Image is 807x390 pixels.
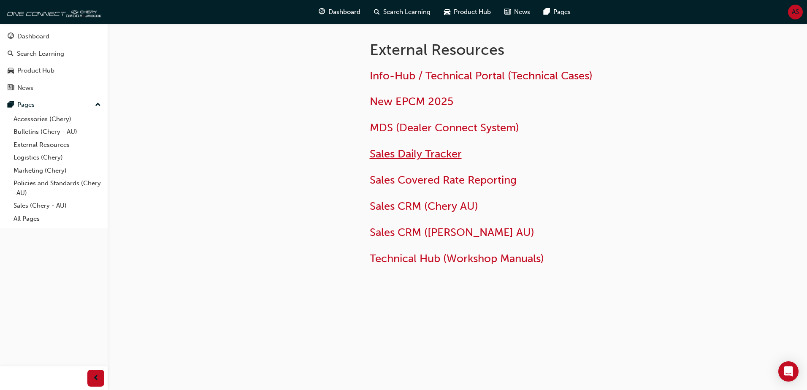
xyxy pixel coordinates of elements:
[374,7,380,17] span: search-icon
[504,7,511,17] span: news-icon
[10,199,104,212] a: Sales (Chery - AU)
[3,46,104,62] a: Search Learning
[8,101,14,109] span: pages-icon
[370,95,453,108] a: New EPCM 2025
[10,164,104,177] a: Marketing (Chery)
[370,41,647,59] h1: External Resources
[444,7,450,17] span: car-icon
[454,7,491,17] span: Product Hub
[370,121,519,134] a: MDS (Dealer Connect System)
[319,7,325,17] span: guage-icon
[10,212,104,225] a: All Pages
[370,200,478,213] a: Sales CRM (Chery AU)
[370,69,593,82] a: Info-Hub / Technical Portal (Technical Cases)
[93,373,99,384] span: prev-icon
[514,7,530,17] span: News
[792,7,799,17] span: AS
[370,252,544,265] a: Technical Hub (Workshop Manuals)
[370,147,462,160] a: Sales Daily Tracker
[10,138,104,152] a: External Resources
[8,84,14,92] span: news-icon
[370,226,534,239] a: Sales CRM ([PERSON_NAME] AU)
[544,7,550,17] span: pages-icon
[778,361,799,382] div: Open Intercom Messenger
[17,49,64,59] div: Search Learning
[17,66,54,76] div: Product Hub
[17,32,49,41] div: Dashboard
[8,67,14,75] span: car-icon
[3,97,104,113] button: Pages
[553,7,571,17] span: Pages
[3,29,104,44] a: Dashboard
[537,3,577,21] a: pages-iconPages
[10,113,104,126] a: Accessories (Chery)
[10,125,104,138] a: Bulletins (Chery - AU)
[498,3,537,21] a: news-iconNews
[3,63,104,79] a: Product Hub
[8,50,14,58] span: search-icon
[8,33,14,41] span: guage-icon
[10,151,104,164] a: Logistics (Chery)
[17,100,35,110] div: Pages
[312,3,367,21] a: guage-iconDashboard
[3,80,104,96] a: News
[10,177,104,199] a: Policies and Standards (Chery -AU)
[788,5,803,19] button: AS
[383,7,431,17] span: Search Learning
[370,173,517,187] a: Sales Covered Rate Reporting
[3,27,104,97] button: DashboardSearch LearningProduct HubNews
[367,3,437,21] a: search-iconSearch Learning
[437,3,498,21] a: car-iconProduct Hub
[4,3,101,20] img: oneconnect
[95,100,101,111] span: up-icon
[328,7,360,17] span: Dashboard
[17,83,33,93] div: News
